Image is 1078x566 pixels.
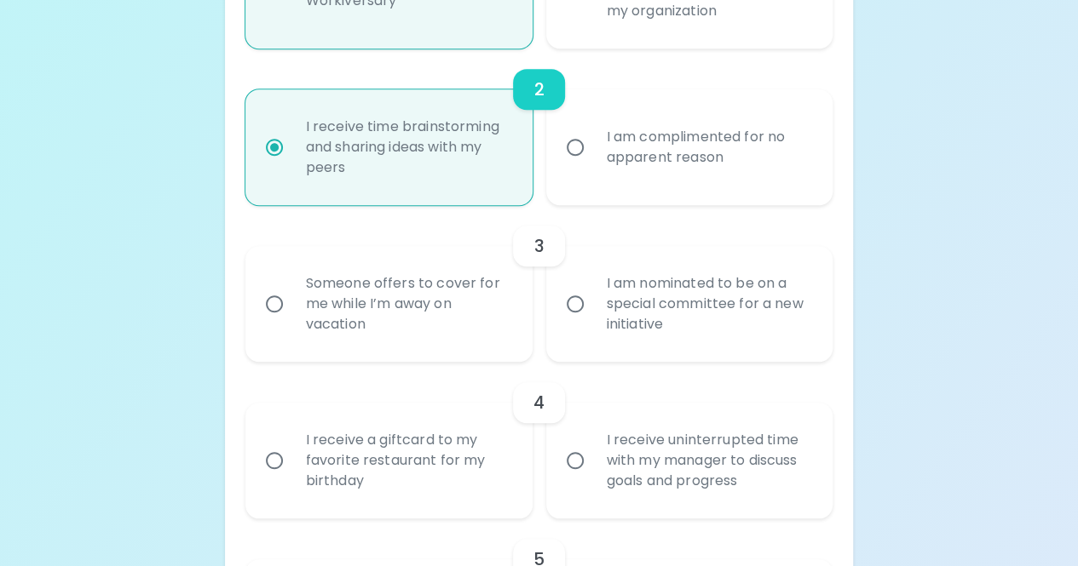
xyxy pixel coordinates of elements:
div: I receive uninterrupted time with my manager to discuss goals and progress [593,409,824,512]
h6: 4 [533,389,545,416]
div: I am complimented for no apparent reason [593,106,824,188]
div: I am nominated to be on a special committee for a new initiative [593,253,824,355]
div: I receive a giftcard to my favorite restaurant for my birthday [292,409,523,512]
div: Someone offers to cover for me while I’m away on vacation [292,253,523,355]
h6: 3 [533,232,544,260]
div: I receive time brainstorming and sharing ideas with my peers [292,96,523,198]
div: choice-group-check [245,205,833,362]
h6: 2 [533,76,544,103]
div: choice-group-check [245,49,833,205]
div: choice-group-check [245,362,833,518]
